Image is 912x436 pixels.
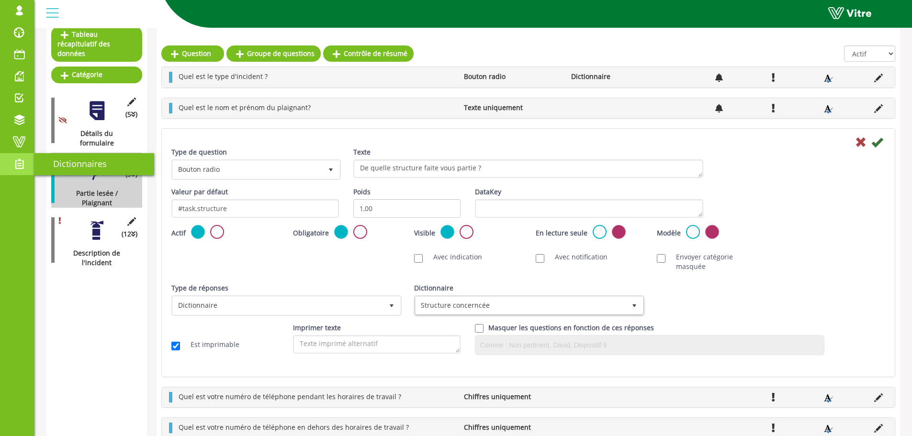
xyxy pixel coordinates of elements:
[173,297,383,314] span: Dictionnaire
[414,283,453,293] label: Dictionnaire
[293,228,329,238] label: Obligatoire
[657,254,665,263] input: Envoyer catégorie masquée
[459,423,566,432] li: Chiffres uniquement
[475,187,501,197] label: DataKey
[666,252,764,271] label: Envoyer catégorie masquée
[536,228,587,238] label: En lecture seule
[181,340,239,349] label: Est imprimable
[323,45,414,62] a: Contrôle de résumé
[51,189,135,208] div: Partie lesée / Plaignant
[414,254,423,263] input: Avec indication
[171,187,228,197] label: Valeur par défaut
[122,229,137,239] span: (12 )
[51,248,135,268] div: Description de l'incident
[566,72,674,81] li: Dictionnaire
[545,252,608,262] label: Avec notification
[171,342,180,350] input: Est imprimable
[657,228,681,238] label: Modèle
[173,161,322,178] span: Bouton radio
[51,129,135,148] div: Détails du formulaire
[179,72,268,81] span: Quel est le type d'incident ?
[179,423,409,432] span: Quel est votre numéro de téléphone en dehors des horaires de travail ?
[353,187,371,197] label: Poids
[51,26,142,62] a: Tableau récapitulatif des données
[416,297,626,314] span: Structure concerncée
[34,153,154,175] a: Dictionnaires
[353,147,371,157] label: Texte
[171,147,227,157] label: Type de question
[125,110,137,119] span: (5 )
[51,67,142,83] a: Catégorie
[536,254,544,263] input: Avec notification
[226,45,321,62] a: Groupe de questions
[475,324,484,333] input: Hide question based on answer
[414,228,435,238] label: Visible
[322,161,339,178] span: select
[459,103,566,112] li: Texte uniquement
[424,252,482,262] label: Avec indication
[353,159,703,178] textarea: De quelle structure faite vous partie ?
[488,323,654,333] label: Masquer les questions en fonction de ces réponses
[179,103,311,112] span: Quel est le nom et prénom du plaignant?
[383,297,400,314] span: select
[478,338,822,352] input: Comme : Non pertinent, David, Dispositif 9
[293,323,341,333] label: Imprimer texte
[161,45,224,62] a: Question
[42,158,107,169] span: Dictionnaires
[459,392,566,402] li: Chiffres uniquement
[179,392,401,401] span: Quel est votre numéro de téléphone pendant les horaires de travail ?
[626,297,643,314] span: select
[171,283,228,293] label: Type de réponses
[171,228,186,238] label: Actif
[459,72,566,81] li: Bouton radio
